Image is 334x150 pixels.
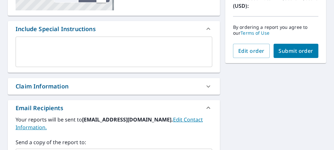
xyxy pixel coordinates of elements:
div: Claim Information [8,78,220,95]
b: [EMAIL_ADDRESS][DOMAIN_NAME]. [82,116,173,123]
div: Email Recipients [8,100,220,116]
button: Submit order [274,44,319,58]
label: Your reports will be sent to [16,116,212,131]
p: By ordering a report you agree to our [233,24,318,36]
div: Include Special Instructions [8,21,220,37]
a: Terms of Use [241,30,269,36]
button: Edit order [233,44,270,58]
label: Send a copy of the report to: [16,138,212,146]
div: Claim Information [16,82,68,91]
span: Submit order [279,47,314,54]
span: Edit order [238,47,265,54]
div: Email Recipients [16,104,63,112]
div: Include Special Instructions [16,25,96,33]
